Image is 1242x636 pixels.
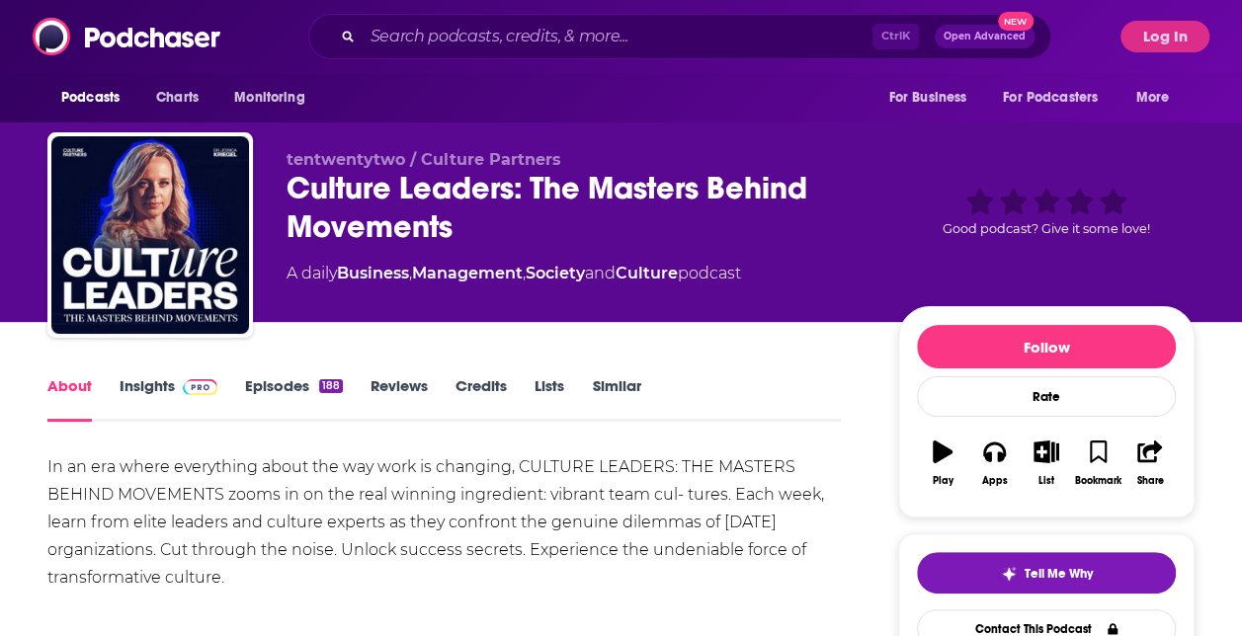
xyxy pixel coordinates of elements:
span: and [585,264,616,282]
div: Search podcasts, credits, & more... [308,14,1051,59]
div: Share [1136,475,1163,487]
button: Play [917,428,968,499]
button: open menu [874,79,991,117]
a: Lists [535,376,564,422]
a: Charts [143,79,210,117]
span: Podcasts [61,84,120,112]
div: Bookmark [1075,475,1121,487]
div: Apps [982,475,1008,487]
a: About [47,376,92,422]
span: Charts [156,84,199,112]
a: Society [526,264,585,282]
img: tell me why sparkle [1001,566,1017,582]
a: Episodes188 [245,376,343,422]
a: Credits [455,376,507,422]
button: Bookmark [1072,428,1123,499]
div: Play [933,475,953,487]
span: New [998,12,1034,31]
button: open menu [990,79,1126,117]
span: Monitoring [234,84,304,112]
button: open menu [1122,79,1195,117]
button: Share [1124,428,1176,499]
button: tell me why sparkleTell Me Why [917,552,1176,594]
a: Culture [616,264,678,282]
div: List [1038,475,1054,487]
img: Podchaser Pro [183,379,217,395]
a: Similar [592,376,640,422]
div: Good podcast? Give it some love! [898,150,1195,273]
button: Follow [917,325,1176,368]
a: Reviews [371,376,428,422]
span: tentwentytwo / Culture Partners [287,150,561,169]
span: Ctrl K [872,24,919,49]
a: InsightsPodchaser Pro [120,376,217,422]
span: Tell Me Why [1025,566,1093,582]
a: Business [337,264,409,282]
button: open menu [220,79,330,117]
span: Open Advanced [944,32,1026,41]
div: Rate [917,376,1176,417]
span: , [523,264,526,282]
div: 188 [319,379,343,393]
span: , [409,264,412,282]
img: Podchaser - Follow, Share and Rate Podcasts [33,18,222,55]
span: For Podcasters [1003,84,1098,112]
div: In an era where everything about the way work is changing, CULTURE LEADERS: THE MASTERS BEHIND MO... [47,453,841,592]
button: Open AdvancedNew [935,25,1035,48]
a: Management [412,264,523,282]
button: open menu [47,79,145,117]
button: List [1021,428,1072,499]
span: For Business [888,84,966,112]
img: Culture Leaders: The Masters Behind Movements [51,136,249,334]
input: Search podcasts, credits, & more... [363,21,872,52]
span: More [1136,84,1170,112]
span: Good podcast? Give it some love! [943,221,1150,236]
div: A daily podcast [287,262,741,285]
button: Apps [968,428,1020,499]
button: Log In [1120,21,1209,52]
